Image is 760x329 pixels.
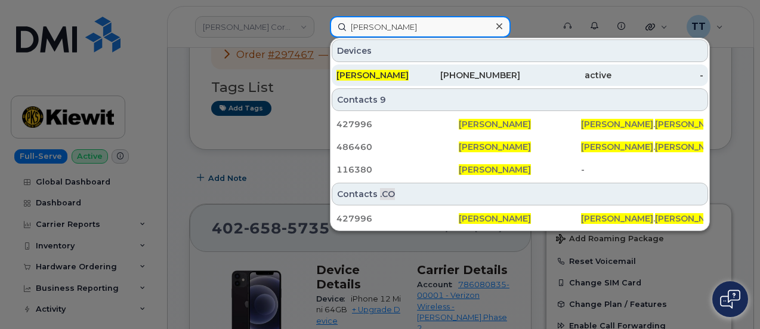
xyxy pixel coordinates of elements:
[581,119,653,130] span: [PERSON_NAME]
[581,213,703,225] div: . @[PERSON_NAME][DOMAIN_NAME]
[380,94,386,106] span: 9
[336,118,459,130] div: 427996
[655,142,727,152] span: [PERSON_NAME]
[459,164,531,175] span: [PERSON_NAME]
[581,118,703,130] div: . [EMAIL_ADDRESS][PERSON_NAME][DOMAIN_NAME]
[459,142,531,152] span: [PERSON_NAME]
[520,69,612,81] div: active
[428,69,520,81] div: [PHONE_NUMBER]
[332,113,708,135] a: 427996[PERSON_NAME][PERSON_NAME].[PERSON_NAME][EMAIL_ADDRESS][PERSON_NAME][DOMAIN_NAME]
[336,213,459,225] div: 427996
[581,141,703,153] div: . @[PERSON_NAME][DOMAIN_NAME]
[330,16,511,38] input: Find something...
[332,64,708,86] a: [PERSON_NAME][PHONE_NUMBER]active-
[332,159,708,180] a: 116380[PERSON_NAME]-
[459,119,531,130] span: [PERSON_NAME]
[655,119,727,130] span: [PERSON_NAME]
[332,39,708,62] div: Devices
[380,188,395,200] span: .CO
[332,136,708,158] a: 486460[PERSON_NAME][PERSON_NAME].[PERSON_NAME]@[PERSON_NAME][DOMAIN_NAME]
[332,183,708,205] div: Contacts
[581,142,653,152] span: [PERSON_NAME]
[332,208,708,229] a: 427996[PERSON_NAME][PERSON_NAME].[PERSON_NAME]@[PERSON_NAME][DOMAIN_NAME]
[611,69,703,81] div: -
[336,141,459,153] div: 486460
[581,164,703,176] div: -
[459,213,531,224] span: [PERSON_NAME]
[581,213,653,224] span: [PERSON_NAME]
[720,290,740,309] img: Open chat
[655,213,727,224] span: [PERSON_NAME]
[332,88,708,111] div: Contacts
[336,164,459,176] div: 116380
[336,70,409,81] span: [PERSON_NAME]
